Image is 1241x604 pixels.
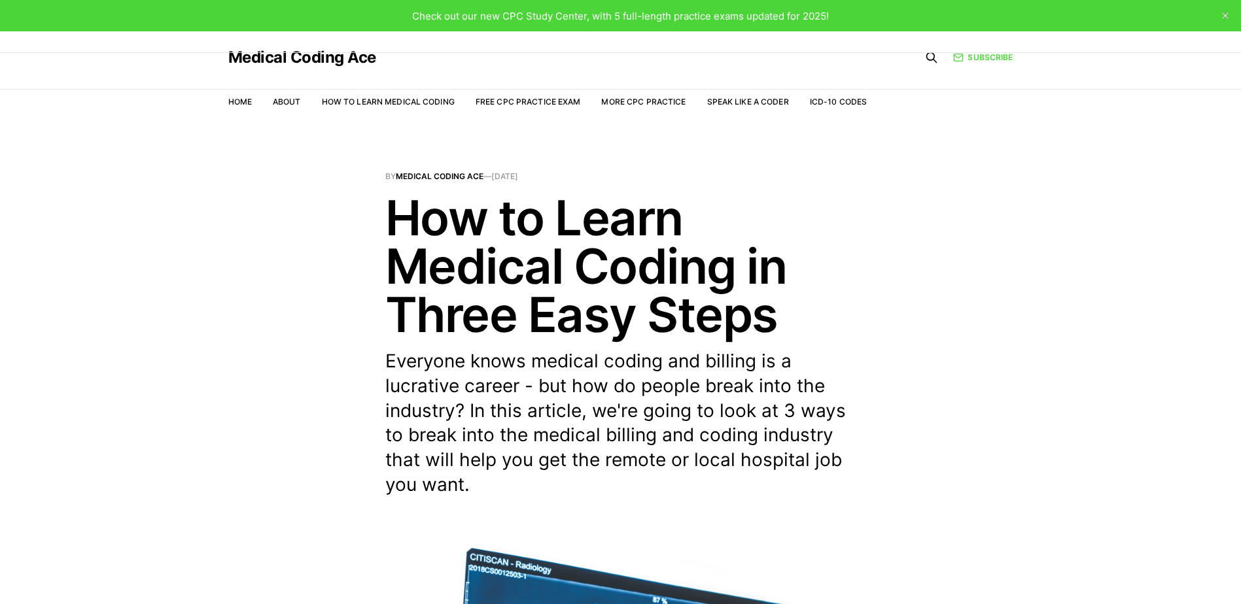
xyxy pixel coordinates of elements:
[810,97,867,107] a: ICD-10 Codes
[601,97,686,107] a: More CPC Practice
[412,10,829,22] span: Check out our new CPC Study Center, with 5 full-length practice exams updated for 2025!
[385,349,856,497] p: Everyone knows medical coding and billing is a lucrative career - but how do people break into th...
[1215,5,1236,26] button: close
[396,171,483,181] a: Medical Coding Ace
[491,171,518,181] time: [DATE]
[228,50,376,65] a: Medical Coding Ace
[385,193,856,339] h1: How to Learn Medical Coding in Three Easy Steps
[953,51,1013,63] a: Subscribe
[322,97,455,107] a: How to Learn Medical Coding
[476,97,581,107] a: Free CPC Practice Exam
[273,97,301,107] a: About
[385,173,856,180] span: By —
[228,97,252,107] a: Home
[707,97,789,107] a: Speak Like a Coder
